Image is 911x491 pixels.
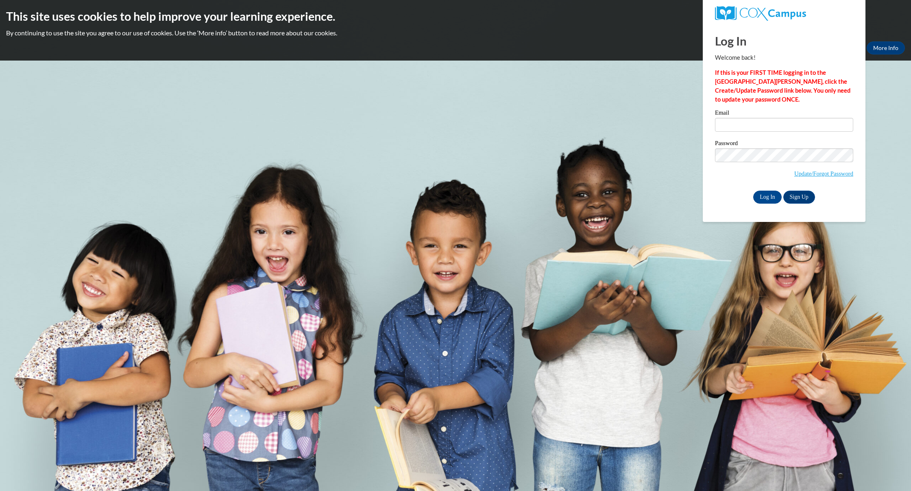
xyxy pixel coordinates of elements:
[715,33,853,49] h1: Log In
[715,110,853,118] label: Email
[867,41,905,54] a: More Info
[715,6,853,21] a: COX Campus
[715,140,853,148] label: Password
[715,6,806,21] img: COX Campus
[6,8,905,24] h2: This site uses cookies to help improve your learning experience.
[715,53,853,62] p: Welcome back!
[753,191,782,204] input: Log In
[794,170,853,177] a: Update/Forgot Password
[783,191,815,204] a: Sign Up
[715,69,850,103] strong: If this is your FIRST TIME logging in to the [GEOGRAPHIC_DATA][PERSON_NAME], click the Create/Upd...
[6,28,905,37] p: By continuing to use the site you agree to our use of cookies. Use the ‘More info’ button to read...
